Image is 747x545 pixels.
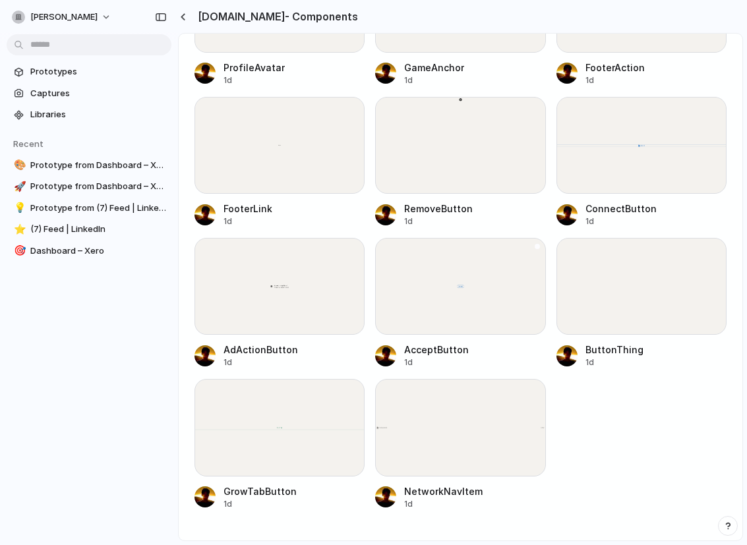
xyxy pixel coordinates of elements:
a: 🚀Prototype from Dashboard – Xero [7,177,171,196]
h2: [DOMAIN_NAME] - Components [193,9,358,24]
span: Prototype from (7) Feed | LinkedIn [30,202,166,215]
div: GameAnchor [404,61,464,74]
div: AdActionButton [224,343,298,357]
div: 🚀 [14,179,23,194]
button: 🎯 [12,244,25,258]
button: [PERSON_NAME] [7,7,118,28]
a: Prototypes [7,62,171,82]
span: [PERSON_NAME] [30,11,98,24]
a: Libraries [7,105,171,125]
a: Captures [7,84,171,103]
div: 💡 [14,200,23,215]
span: Prototype from Dashboard – Xero [30,159,166,172]
div: 1d [224,74,285,86]
span: Captures [30,87,166,100]
span: Prototype from Dashboard – Xero [30,180,166,193]
div: ProfileAvatar [224,61,285,74]
div: AcceptButton [404,343,469,357]
button: 💡 [12,202,25,215]
span: Libraries [30,108,166,121]
div: 1d [585,357,643,368]
div: NetworkNavItem [404,484,483,498]
div: ⭐ [14,222,23,237]
div: 1d [404,215,473,227]
span: Recent [13,138,44,149]
div: 1d [585,215,657,227]
button: ⭐ [12,223,25,236]
div: FooterLink [224,202,272,215]
div: RemoveButton [404,202,473,215]
div: ButtonThing [585,343,643,357]
button: 🚀 [12,180,25,193]
div: 1d [404,74,464,86]
div: 1d [404,498,483,510]
span: (7) Feed | LinkedIn [30,223,166,236]
div: FooterAction [585,61,645,74]
div: GrowTabButton [224,484,297,498]
div: 1d [224,498,297,510]
div: 1d [585,74,645,86]
div: 🎯 [14,243,23,258]
span: Dashboard – Xero [30,244,166,258]
div: 1d [224,215,272,227]
a: 💡Prototype from (7) Feed | LinkedIn [7,198,171,218]
a: ⭐(7) Feed | LinkedIn [7,219,171,239]
div: 1d [404,357,469,368]
div: 1d [224,357,298,368]
button: 🎨 [12,159,25,172]
div: 🎨 [14,158,23,173]
div: ConnectButton [585,202,657,215]
span: Prototypes [30,65,166,78]
a: 🎯Dashboard – Xero [7,241,171,261]
a: 🎨Prototype from Dashboard – Xero [7,156,171,175]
